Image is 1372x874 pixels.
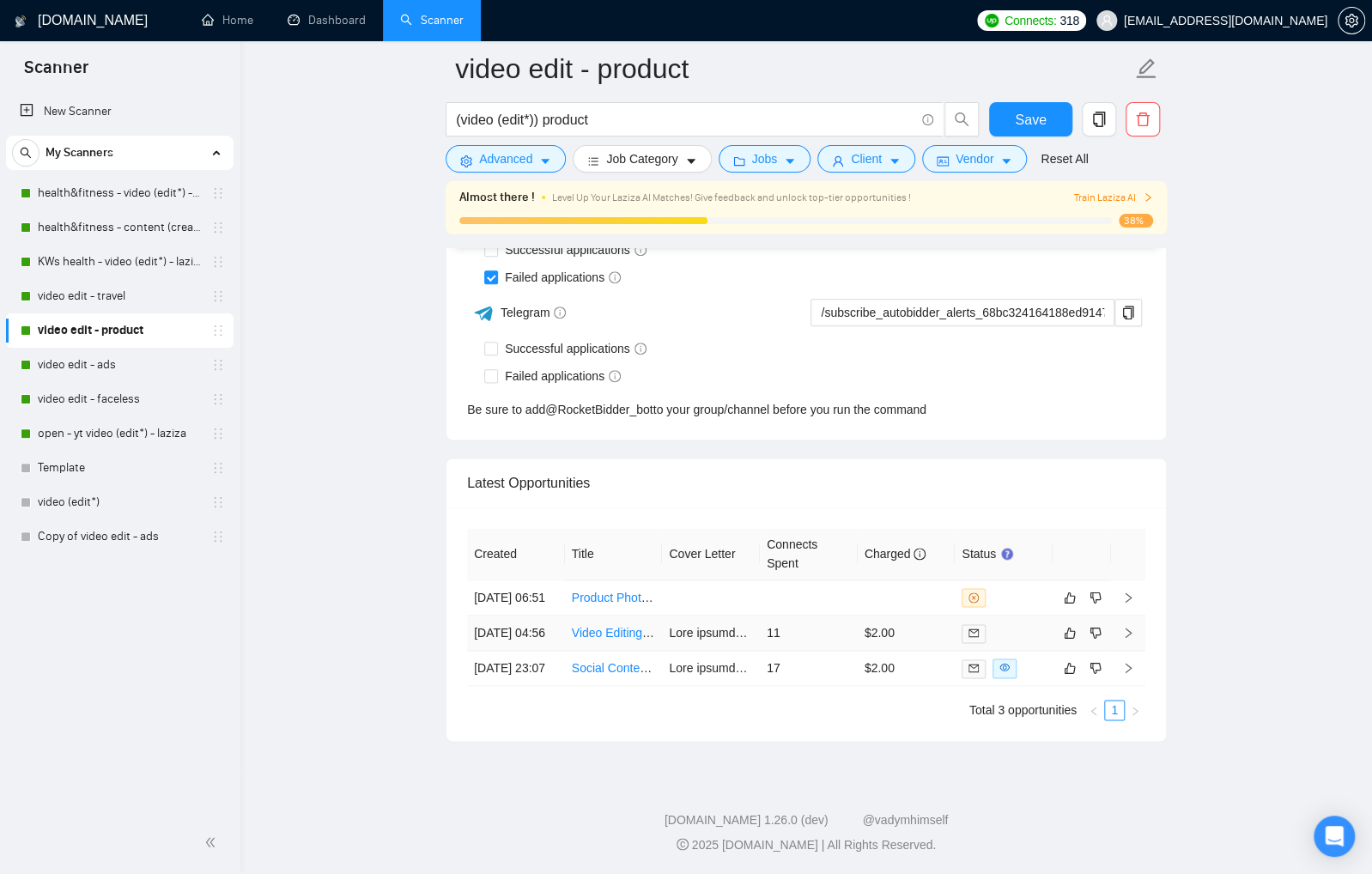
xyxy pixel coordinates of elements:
span: 318 [1059,11,1078,30]
td: Product Photography Image Editor - Photoshop [565,580,663,616]
a: health&fitness - video (edit*) - laziza [38,176,201,210]
td: [DATE] 23:07 [467,651,565,686]
th: Status [955,528,1053,580]
img: upwork-logo.png [985,14,999,27]
span: Telegram [501,306,567,319]
span: info-circle [914,548,926,560]
span: mail [968,663,979,673]
button: dislike [1085,658,1106,678]
span: bars [587,155,599,167]
span: info-circle [634,343,647,355]
span: info-circle [922,114,933,125]
span: holder [211,427,225,440]
a: homeHome [202,13,253,27]
a: Template [38,451,201,485]
span: caret-down [1000,155,1012,167]
span: dislike [1090,626,1102,640]
span: right [1143,192,1153,203]
span: dislike [1090,661,1102,675]
a: health&fitness - content (creat*) - laziza [38,210,201,245]
button: userClientcaret-down [817,145,915,173]
span: holder [211,324,225,337]
li: Previous Page [1084,700,1104,720]
span: Failed applications [498,367,628,385]
td: [DATE] 04:56 [467,616,565,651]
span: Connects: [1005,11,1056,30]
span: My Scanners [46,136,113,170]
span: like [1064,661,1076,675]
span: holder [211,461,225,475]
button: like [1059,658,1080,678]
span: like [1064,626,1076,640]
span: Level Up Your Laziza AI Matches! Give feedback and unlock top-tier opportunities ! [552,191,911,203]
a: video edit - faceless [38,382,201,416]
button: search [12,139,39,167]
button: barsJob Categorycaret-down [573,145,711,173]
span: holder [211,221,225,234]
div: Open Intercom Messenger [1314,816,1355,857]
span: holder [211,255,225,269]
a: [DOMAIN_NAME] 1.26.0 (dev) [665,812,829,826]
span: Charged [865,547,926,561]
span: search [945,112,978,127]
button: copy [1114,299,1142,326]
span: mail [968,628,979,638]
button: left [1084,700,1104,720]
div: Latest Opportunities [467,458,1145,507]
span: info-circle [634,244,647,256]
th: Cover Letter [662,528,760,580]
span: user [832,155,844,167]
span: setting [1339,14,1364,27]
span: Save [1015,109,1046,130]
li: Total 3 opportunities [969,700,1077,720]
li: New Scanner [6,94,234,129]
span: Failed applications [498,268,628,287]
span: holder [211,186,225,200]
span: holder [211,358,225,372]
li: My Scanners [6,136,234,554]
a: @vadymhimself [862,812,948,826]
button: dislike [1085,622,1106,643]
a: Video Editing: Combine B-Roll Footage with Main Talking Video [572,626,909,640]
a: video edit - product [38,313,201,348]
span: eye [999,662,1010,672]
td: $2.00 [858,651,956,686]
span: holder [211,392,225,406]
span: right [1130,706,1140,716]
a: setting [1338,14,1365,27]
span: 38% [1119,214,1153,228]
li: Next Page [1125,700,1145,720]
span: info-circle [609,370,621,382]
span: right [1122,627,1134,639]
button: like [1059,622,1080,643]
span: like [1064,591,1076,604]
span: Jobs [752,149,778,168]
td: Video Editing: Combine B-Roll Footage with Main Talking Video [565,616,663,651]
button: right [1125,700,1145,720]
span: caret-down [784,155,796,167]
span: info-circle [609,271,621,283]
span: caret-down [685,155,697,167]
td: 17 [760,651,858,686]
span: copyright [677,838,689,850]
a: 1 [1105,701,1124,719]
span: Advanced [479,149,532,168]
span: copy [1083,112,1115,127]
a: video (edit*) [38,485,201,519]
span: right [1122,592,1134,604]
a: open - yt video (edit*) - laziza [38,416,201,451]
button: Save [989,102,1072,137]
span: holder [211,495,225,509]
span: close-circle [968,592,979,603]
td: Social Content Producer — Visual & Video Content for Founders + Company Channels [565,651,663,686]
div: Be sure to add to your group/channel before you run the command [467,400,1145,419]
span: right [1122,662,1134,674]
button: settingAdvancedcaret-down [446,145,566,173]
a: searchScanner [400,13,464,27]
a: Reset All [1041,149,1088,168]
span: holder [211,530,225,543]
td: 11 [760,616,858,651]
span: holder [211,289,225,303]
span: caret-down [889,155,901,167]
td: [DATE] 06:51 [467,580,565,616]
